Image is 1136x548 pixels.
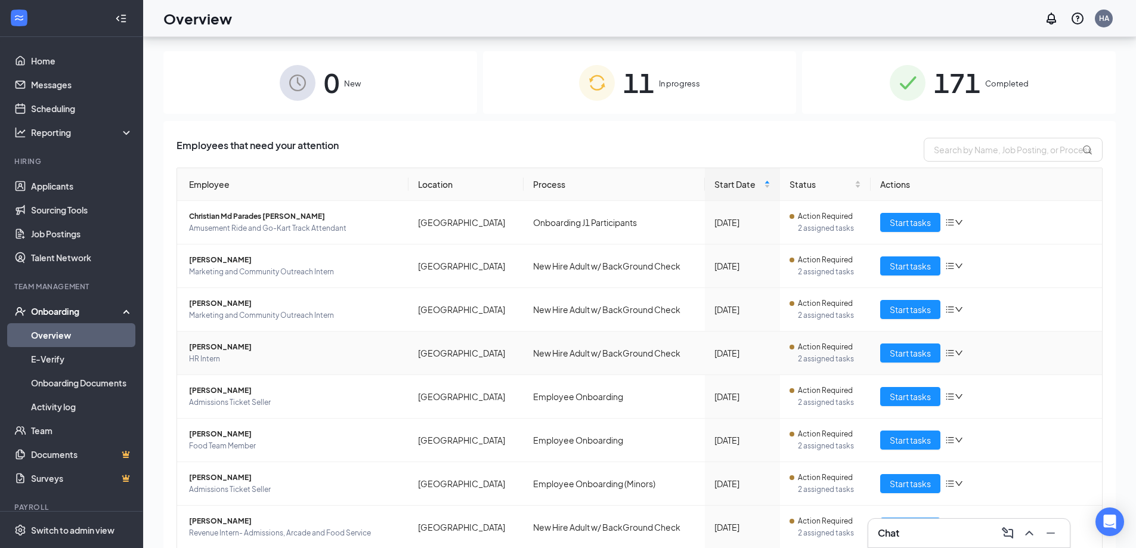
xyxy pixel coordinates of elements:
svg: UserCheck [14,305,26,317]
td: [GEOGRAPHIC_DATA] [408,375,524,419]
div: Open Intercom Messenger [1095,507,1124,536]
span: 2 assigned tasks [798,527,861,539]
span: 2 assigned tasks [798,397,861,408]
span: Action Required [798,515,853,527]
div: [DATE] [714,259,770,273]
span: [PERSON_NAME] [189,385,399,397]
span: 11 [623,62,654,103]
div: [DATE] [714,521,770,534]
span: Revenue Intern- Admissions, Arcade and Food Service [189,527,399,539]
svg: QuestionInfo [1070,11,1085,26]
span: Action Required [798,210,853,222]
span: Amusement Ride and Go-Kart Track Attendant [189,222,399,234]
span: [PERSON_NAME] [189,428,399,440]
td: Employee Onboarding [524,419,704,462]
a: Sourcing Tools [31,198,133,222]
span: Action Required [798,341,853,353]
button: Start tasks [880,431,940,450]
td: Onboarding J1 Participants [524,201,704,244]
span: bars [945,479,955,488]
a: Job Postings [31,222,133,246]
span: Action Required [798,472,853,484]
a: E-Verify [31,347,133,371]
td: New Hire Adult w/ BackGround Check [524,244,704,288]
div: Switch to admin view [31,524,114,536]
svg: Settings [14,524,26,536]
span: Marketing and Community Outreach Intern [189,309,399,321]
a: Applicants [31,174,133,198]
td: New Hire Adult w/ BackGround Check [524,288,704,332]
div: [DATE] [714,346,770,360]
span: Admissions Ticket Seller [189,397,399,408]
a: Home [31,49,133,73]
a: Scheduling [31,97,133,120]
button: Start tasks [880,300,940,319]
a: SurveysCrown [31,466,133,490]
span: down [955,436,963,444]
span: down [955,349,963,357]
span: Start tasks [890,434,931,447]
svg: ChevronUp [1022,526,1036,540]
span: Completed [985,78,1029,89]
a: Overview [31,323,133,347]
td: [GEOGRAPHIC_DATA] [408,462,524,506]
span: 0 [324,62,339,103]
span: [PERSON_NAME] [189,298,399,309]
div: [DATE] [714,216,770,229]
button: ChevronUp [1020,524,1039,543]
span: Status [790,178,852,191]
span: HR Intern [189,353,399,365]
div: Payroll [14,502,131,512]
span: 2 assigned tasks [798,440,861,452]
th: Actions [871,168,1102,201]
svg: ComposeMessage [1001,526,1015,540]
a: Activity log [31,395,133,419]
span: 2 assigned tasks [798,222,861,234]
span: [PERSON_NAME] [189,341,399,353]
span: New [344,78,361,89]
span: 2 assigned tasks [798,484,861,496]
span: [PERSON_NAME] [189,472,399,484]
h1: Overview [163,8,232,29]
div: [DATE] [714,390,770,403]
a: Onboarding Documents [31,371,133,395]
td: Employee Onboarding [524,375,704,419]
span: Start tasks [890,259,931,273]
span: down [955,262,963,270]
span: down [955,392,963,401]
span: 2 assigned tasks [798,353,861,365]
span: Admissions Ticket Seller [189,484,399,496]
td: [GEOGRAPHIC_DATA] [408,332,524,375]
div: Onboarding [31,305,123,317]
div: HA [1099,13,1109,23]
div: [DATE] [714,477,770,490]
th: Employee [177,168,408,201]
a: Team [31,419,133,442]
span: Start Date [714,178,762,191]
span: Employees that need your attention [177,138,339,162]
span: Action Required [798,428,853,440]
span: Food Team Member [189,440,399,452]
td: [GEOGRAPHIC_DATA] [408,244,524,288]
span: Christian Md Parades [PERSON_NAME] [189,210,399,222]
div: [DATE] [714,303,770,316]
span: Action Required [798,298,853,309]
a: Talent Network [31,246,133,270]
span: Start tasks [890,477,931,490]
span: down [955,305,963,314]
button: Minimize [1041,524,1060,543]
span: [PERSON_NAME] [189,254,399,266]
span: Start tasks [890,303,931,316]
div: Hiring [14,156,131,166]
span: bars [945,348,955,358]
span: down [955,218,963,227]
span: Marketing and Community Outreach Intern [189,266,399,278]
a: DocumentsCrown [31,442,133,466]
span: Action Required [798,385,853,397]
span: [PERSON_NAME] [189,515,399,527]
span: Start tasks [890,346,931,360]
span: bars [945,392,955,401]
span: 2 assigned tasks [798,266,861,278]
span: 171 [934,62,980,103]
th: Process [524,168,704,201]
